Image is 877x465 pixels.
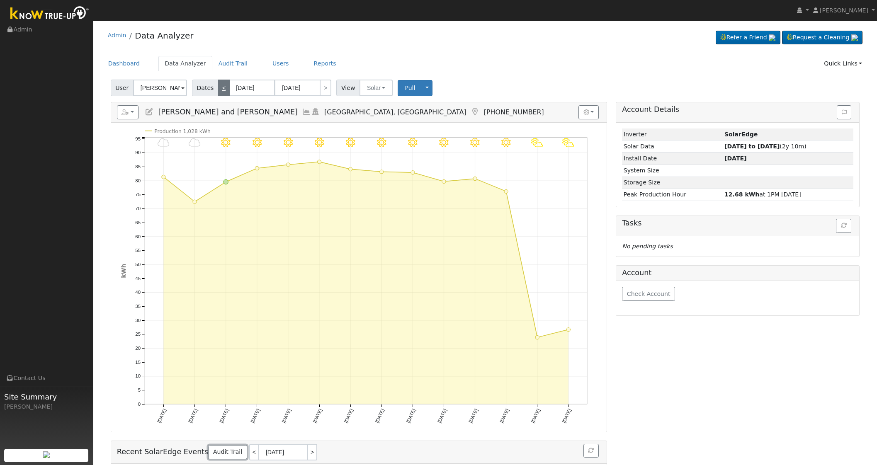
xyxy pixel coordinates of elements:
[851,34,858,41] img: retrieve
[622,287,675,301] button: Check Account
[135,178,141,183] text: 80
[320,80,331,96] a: >
[530,408,541,424] text: [DATE]
[561,408,572,424] text: [DATE]
[117,444,601,460] h5: Recent SolarEdge Events
[820,7,868,14] span: [PERSON_NAME]
[158,138,170,148] i: 10/01 - Cloudy
[468,408,479,424] text: [DATE]
[135,248,141,253] text: 55
[473,177,477,181] circle: onclick=""
[135,374,141,379] text: 10
[769,34,775,41] img: retrieve
[818,56,868,71] a: Quick Links
[135,360,141,365] text: 15
[135,304,141,309] text: 35
[266,56,295,71] a: Users
[411,171,415,174] circle: onclick=""
[308,444,317,460] a: >
[406,408,416,424] text: [DATE]
[380,170,384,174] circle: onclick=""
[324,108,466,116] span: [GEOGRAPHIC_DATA], [GEOGRAPHIC_DATA]
[189,138,201,148] i: 10/02 - Cloudy
[724,143,780,150] strong: [DATE] to [DATE]
[133,80,187,96] input: Select a User
[374,408,385,424] text: [DATE]
[398,80,422,96] button: Pull
[622,219,853,228] h5: Tasks
[499,408,510,424] text: [DATE]
[622,128,723,140] td: Inverter
[162,175,165,179] circle: onclick=""
[311,108,320,116] a: Login As (last Never)
[192,80,219,96] span: Dates
[622,140,723,153] td: Solar Data
[219,408,229,424] text: [DATE]
[346,138,355,148] i: 10/07 - MostlyClear
[622,153,723,165] td: Install Date
[442,180,446,184] circle: onclick=""
[138,388,140,393] text: 5
[343,408,354,424] text: [DATE]
[135,164,141,169] text: 85
[504,189,508,193] circle: onclick=""
[312,408,323,424] text: [DATE]
[286,163,290,167] circle: onclick=""
[145,108,154,116] a: Edit User (2816)
[317,160,321,164] circle: onclick=""
[135,318,141,323] text: 30
[470,138,479,148] i: 10/11 - Clear
[283,138,292,148] i: 10/05 - MostlyClear
[224,179,228,184] circle: onclick=""
[308,56,343,71] a: Reports
[377,138,386,148] i: 10/08 - Clear
[158,56,212,71] a: Data Analyzer
[138,402,140,407] text: 0
[156,408,167,424] text: [DATE]
[566,328,570,332] circle: onclick=""
[218,80,230,96] a: <
[471,108,480,116] a: Map
[723,189,853,201] td: at 1PM [DATE]
[154,129,211,135] text: Production 1,028 kWh
[484,108,544,116] span: [PHONE_NUMBER]
[716,31,780,45] a: Refer a Friend
[111,80,134,96] span: User
[135,31,193,41] a: Data Analyzer
[336,80,360,96] span: View
[563,138,575,148] i: 10/14 - PartlyCloudy
[250,408,260,424] text: [DATE]
[4,391,89,402] span: Site Summary
[120,264,127,278] text: kWh
[158,108,298,116] span: [PERSON_NAME] and [PERSON_NAME]
[408,138,417,148] i: 10/09 - Clear
[724,143,807,150] span: (2y 10m)
[135,346,141,351] text: 20
[135,192,141,197] text: 75
[836,219,851,233] button: Refresh
[724,131,758,138] strong: ID: 460558, authorized: 07/17/24
[360,80,393,96] button: Solar
[135,262,141,267] text: 50
[212,56,254,71] a: Audit Trail
[135,220,141,225] text: 65
[724,191,759,198] strong: 12.68 kWh
[627,291,671,297] span: Check Account
[252,138,261,148] i: 10/04 - MostlyClear
[187,408,198,424] text: [DATE]
[535,336,539,339] circle: onclick=""
[135,290,141,295] text: 40
[622,177,723,189] td: Storage Size
[102,56,146,71] a: Dashboard
[622,165,723,177] td: System Size
[193,200,197,203] circle: onclick=""
[135,234,141,239] text: 60
[135,150,141,155] text: 90
[782,31,862,45] a: Request a Cleaning
[437,408,447,424] text: [DATE]
[622,243,673,249] i: No pending tasks
[501,138,510,148] i: 10/12 - Clear
[135,136,141,141] text: 95
[135,206,141,211] text: 70
[348,167,352,171] circle: onclick=""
